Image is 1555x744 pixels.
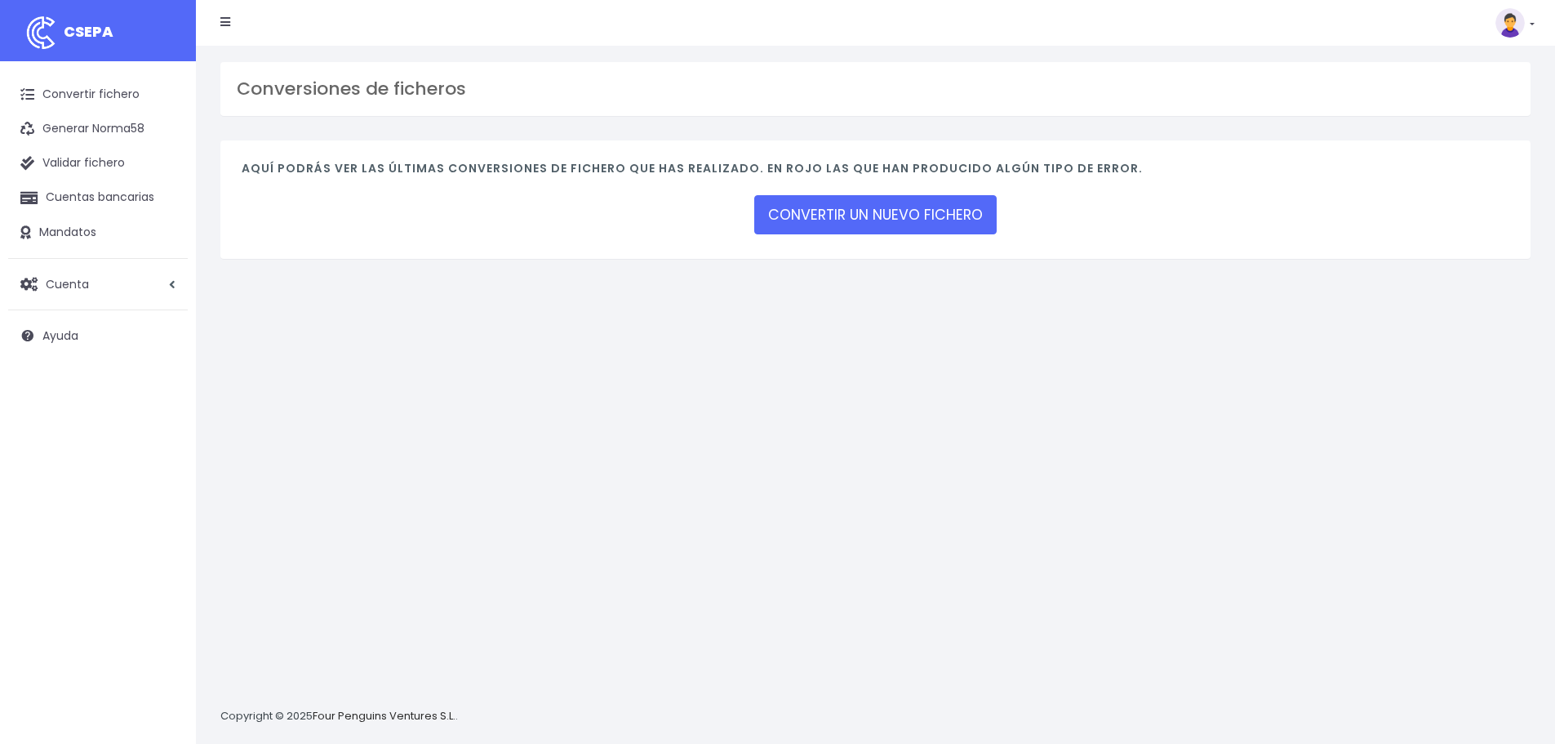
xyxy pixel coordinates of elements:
a: Cuenta [8,267,188,301]
a: Four Penguins Ventures S.L. [313,708,455,724]
img: profile [1495,8,1525,38]
img: logo [20,12,61,53]
a: Ayuda [8,319,188,353]
h4: Aquí podrás ver las últimas conversiones de fichero que has realizado. En rojo las que han produc... [242,162,1509,184]
a: Mandatos [8,216,188,250]
p: Copyright © 2025 . [220,708,458,725]
a: Convertir fichero [8,78,188,112]
h3: Conversiones de ficheros [237,78,1514,100]
a: Generar Norma58 [8,112,188,146]
a: CONVERTIR UN NUEVO FICHERO [754,195,997,234]
span: Cuenta [46,275,89,292]
span: Ayuda [42,327,78,344]
span: CSEPA [64,21,113,42]
a: Validar fichero [8,146,188,180]
a: Cuentas bancarias [8,180,188,215]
